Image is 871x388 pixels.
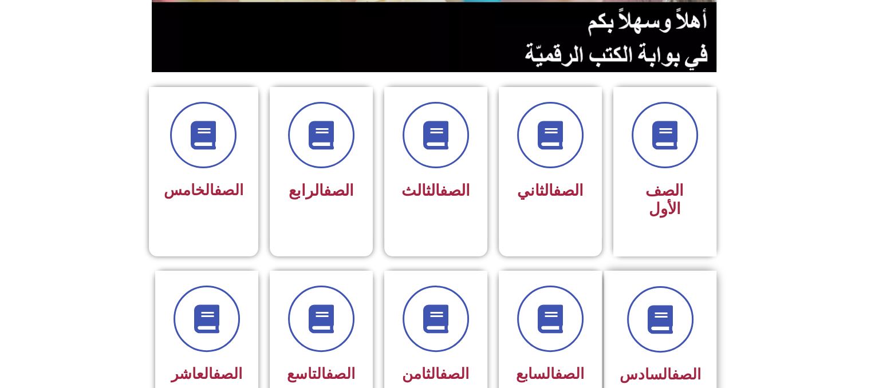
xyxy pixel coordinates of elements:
[401,181,470,200] span: الثالث
[164,181,243,199] span: الخامس
[440,365,469,382] a: الصف
[440,181,470,200] a: الصف
[324,181,354,200] a: الصف
[289,181,354,200] span: الرابع
[672,366,701,383] a: الصف
[213,365,242,382] a: الصف
[287,365,355,382] span: التاسع
[620,366,701,383] span: السادس
[171,365,242,382] span: العاشر
[555,365,584,382] a: الصف
[517,181,584,200] span: الثاني
[516,365,584,382] span: السابع
[553,181,584,200] a: الصف
[326,365,355,382] a: الصف
[214,181,243,199] a: الصف
[402,365,469,382] span: الثامن
[645,181,684,218] span: الصف الأول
